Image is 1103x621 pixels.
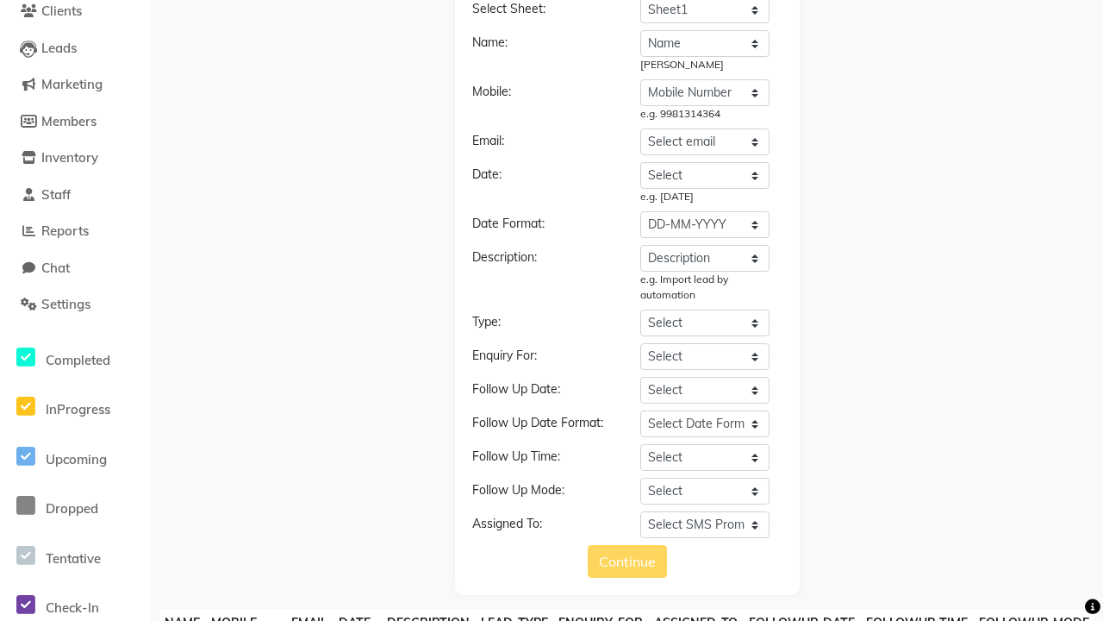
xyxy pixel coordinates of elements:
[459,414,627,437] div: Follow Up Date Format:
[459,215,627,238] div: Date Format:
[4,185,146,205] a: Staff
[4,39,146,59] a: Leads
[459,132,627,155] div: Email:
[640,272,770,303] div: e.g. Import lead by automation
[459,448,627,471] div: Follow Up Time:
[46,599,99,616] span: Check-In
[41,113,97,129] span: Members
[46,352,110,368] span: Completed
[46,401,110,417] span: InProgress
[459,347,627,370] div: Enquiry For:
[41,296,90,312] span: Settings
[4,2,146,22] a: Clients
[459,248,627,303] div: Description:
[459,515,627,538] div: Assigned To:
[41,149,98,166] span: Inventory
[4,222,146,241] a: Reports
[41,223,89,239] span: Reports
[640,189,770,204] div: e.g. [DATE]
[41,186,71,203] span: Staff
[46,550,101,567] span: Tentative
[46,500,98,517] span: Dropped
[41,76,103,92] span: Marketing
[459,380,627,404] div: Follow Up Date:
[41,40,77,56] span: Leads
[459,481,627,505] div: Follow Up Mode:
[4,75,146,95] a: Marketing
[4,259,146,279] a: Chat
[459,34,627,72] div: Name:
[459,83,627,122] div: Mobile:
[459,166,627,204] div: Date:
[4,148,146,168] a: Inventory
[41,3,82,19] span: Clients
[459,313,627,336] div: Type:
[640,106,770,122] div: e.g. 9981314364
[41,260,70,276] span: Chat
[640,57,770,72] div: [PERSON_NAME]
[4,295,146,315] a: Settings
[46,451,107,467] span: Upcoming
[4,112,146,132] a: Members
